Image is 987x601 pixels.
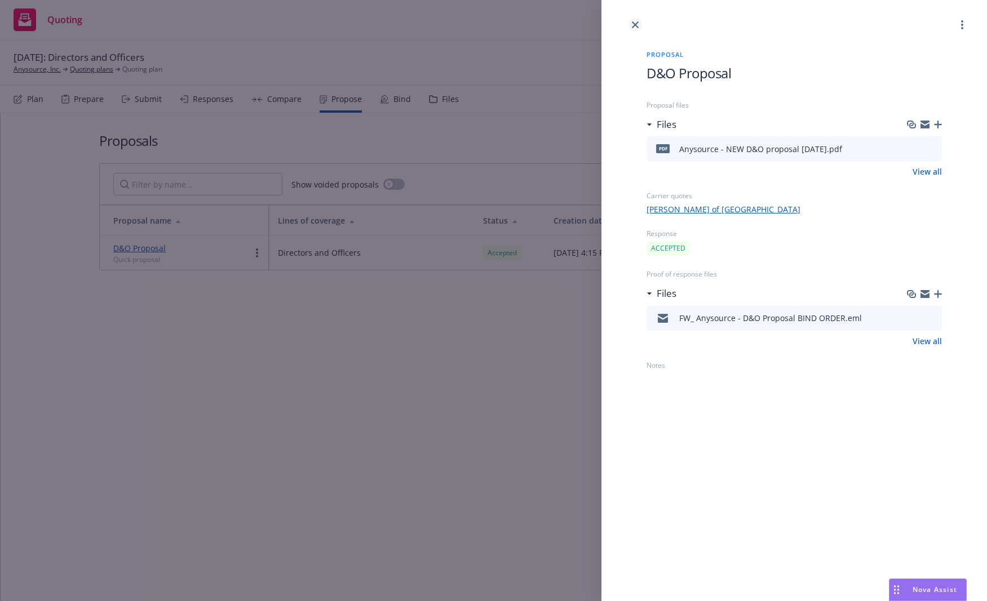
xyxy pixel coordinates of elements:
a: more [955,18,969,32]
span: Carrier quotes [647,191,942,201]
span: ACCEPTED [651,243,685,253]
button: download file [909,142,918,155]
span: Proposal [647,50,942,59]
div: Files [647,117,676,132]
a: close [629,18,642,32]
div: Files [647,286,676,301]
span: Response [647,229,942,239]
span: Proposal files [647,100,942,110]
h1: D&O Proposal [647,64,942,82]
span: Proof of response files [647,269,942,279]
a: View all [913,335,942,347]
a: View all [913,166,942,177]
div: Drag to move [889,579,904,600]
button: preview file [927,142,937,155]
div: FW_ Anysource - D&O Proposal BIND ORDER.eml [679,312,862,324]
span: pdf [656,144,670,153]
h3: Files [657,286,676,301]
span: Nova Assist [913,585,957,594]
div: Anysource - NEW D&O proposal [DATE].pdf [679,143,842,155]
button: preview file [927,311,937,325]
h3: Files [657,117,676,132]
a: [PERSON_NAME] of [GEOGRAPHIC_DATA] [647,203,942,215]
button: download file [909,311,918,325]
button: Nova Assist [889,578,967,601]
span: Notes [647,360,942,371]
